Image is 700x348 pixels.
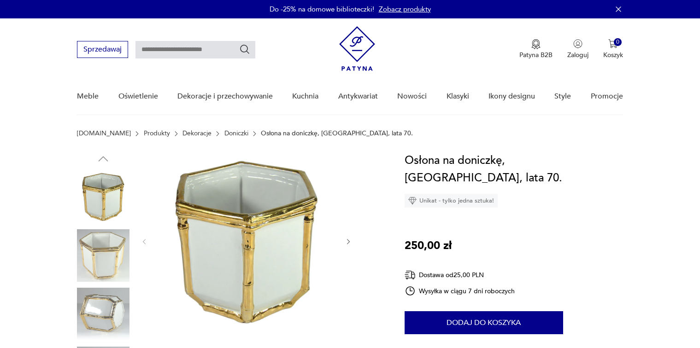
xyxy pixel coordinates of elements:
[77,170,129,223] img: Zdjęcie produktu Osłona na doniczkę, Włochy, lata 70.
[405,237,452,255] p: 250,00 zł
[405,285,515,296] div: Wysyłka w ciągu 7 dni roboczych
[77,229,129,282] img: Zdjęcie produktu Osłona na doniczkę, Włochy, lata 70.
[239,44,250,55] button: Szukaj
[447,79,469,114] a: Klasyki
[77,47,128,53] a: Sprzedawaj
[567,39,588,59] button: Zaloguj
[519,39,553,59] button: Patyna B2B
[270,5,374,14] p: Do -25% na domowe biblioteczki!
[405,194,498,208] div: Unikat - tylko jedna sztuka!
[77,130,131,137] a: [DOMAIN_NAME]
[379,5,431,14] a: Zobacz produkty
[292,79,318,114] a: Kuchnia
[182,130,212,137] a: Dekoracje
[77,41,128,58] button: Sprzedawaj
[405,269,515,281] div: Dostawa od 25,00 PLN
[77,288,129,340] img: Zdjęcie produktu Osłona na doniczkę, Włochy, lata 70.
[519,51,553,59] p: Patyna B2B
[144,130,170,137] a: Produkty
[591,79,623,114] a: Promocje
[405,269,416,281] img: Ikona dostawy
[339,26,375,71] img: Patyna - sklep z meblami i dekoracjami vintage
[261,130,413,137] p: Osłona na doniczkę, [GEOGRAPHIC_DATA], lata 70.
[608,39,618,48] img: Ikona koszyka
[118,79,158,114] a: Oświetlenie
[488,79,535,114] a: Ikony designu
[338,79,378,114] a: Antykwariat
[158,152,335,330] img: Zdjęcie produktu Osłona na doniczkę, Włochy, lata 70.
[405,311,563,334] button: Dodaj do koszyka
[554,79,571,114] a: Style
[177,79,273,114] a: Dekoracje i przechowywanie
[77,79,99,114] a: Meble
[603,39,623,59] button: 0Koszyk
[397,79,427,114] a: Nowości
[603,51,623,59] p: Koszyk
[405,152,623,187] h1: Osłona na doniczkę, [GEOGRAPHIC_DATA], lata 70.
[567,51,588,59] p: Zaloguj
[614,38,622,46] div: 0
[224,130,248,137] a: Doniczki
[519,39,553,59] a: Ikona medaluPatyna B2B
[573,39,582,48] img: Ikonka użytkownika
[531,39,541,49] img: Ikona medalu
[408,197,417,205] img: Ikona diamentu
